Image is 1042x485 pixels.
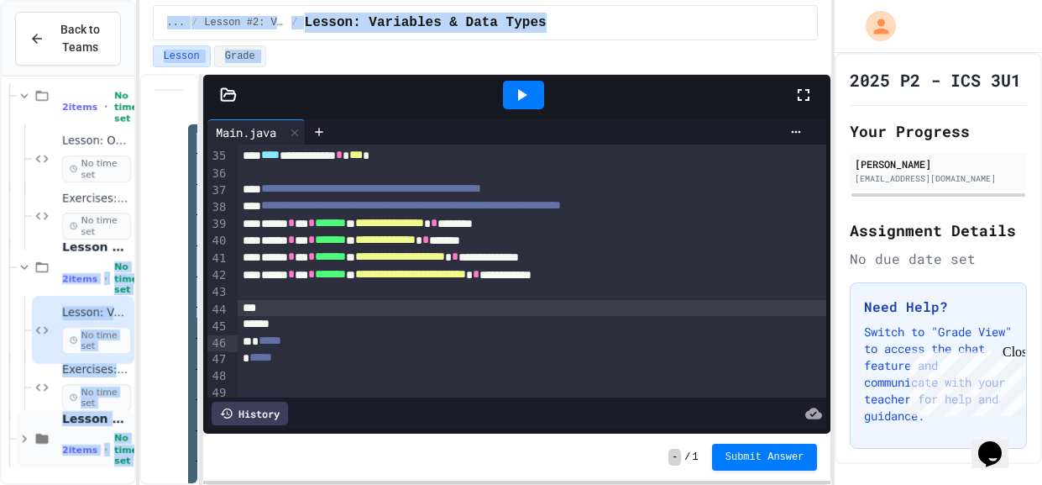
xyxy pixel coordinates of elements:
[903,345,1025,416] iframe: chat widget
[693,451,699,464] span: 1
[55,21,107,56] span: Back to Teams
[207,284,228,301] div: 43
[62,134,131,149] span: Lesson: Output/Output Formatting
[104,443,107,456] span: •
[207,148,228,165] div: 35
[62,411,131,426] span: Lesson #3: User Input
[855,156,1022,171] div: [PERSON_NAME]
[104,271,107,285] span: •
[114,433,138,467] span: No time set
[207,199,228,216] div: 38
[62,192,131,206] span: Exercises: Output/Output Formatting
[305,13,547,33] span: Lesson: Variables & Data Types
[207,319,228,335] div: 45
[214,45,266,67] button: Grade
[153,45,211,67] button: Lesson
[207,166,228,182] div: 36
[207,267,228,284] div: 42
[207,250,228,267] div: 41
[684,451,690,464] span: /
[62,327,131,354] span: No time set
[15,12,121,66] button: Back to Teams
[207,233,228,250] div: 40
[191,16,197,29] span: /
[62,273,97,284] span: 2 items
[114,90,138,124] span: No time set
[62,363,131,377] span: Exercises: Variables & Data Types
[104,100,107,113] span: •
[207,124,285,141] div: Main.java
[971,418,1025,468] iframe: chat widget
[864,297,1013,317] h3: Need Help?
[850,249,1027,269] div: No due date set
[62,156,131,182] span: No time set
[850,68,1021,92] h1: 2025 P2 - ICS 3U1
[114,261,138,295] span: No time set
[850,219,1027,242] h2: Assignment Details
[62,306,131,320] span: Lesson: Variables & Data Types
[207,368,228,385] div: 48
[207,216,228,233] div: 39
[207,351,228,368] div: 47
[207,182,228,199] div: 37
[850,119,1027,143] h2: Your Progress
[62,240,131,255] span: Lesson #2: Variables & Data Types
[62,384,131,411] span: No time set
[291,16,297,29] span: /
[62,445,97,456] span: 2 items
[855,172,1022,185] div: [EMAIL_ADDRESS][DOMAIN_NAME]
[167,16,186,29] span: ...
[62,213,131,240] span: No time set
[864,324,1013,424] p: Switch to "Grade View" to access the chat feature and communicate with your teacher for help and ...
[62,102,97,113] span: 2 items
[668,449,681,466] span: -
[848,7,900,45] div: My Account
[204,16,285,29] span: Lesson #2: Variables & Data Types
[207,302,228,319] div: 44
[212,402,288,425] div: History
[207,119,306,145] div: Main.java
[7,7,116,107] div: Chat with us now!Close
[207,335,228,352] div: 46
[207,385,228,402] div: 49
[725,451,804,464] span: Submit Answer
[712,444,818,471] button: Submit Answer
